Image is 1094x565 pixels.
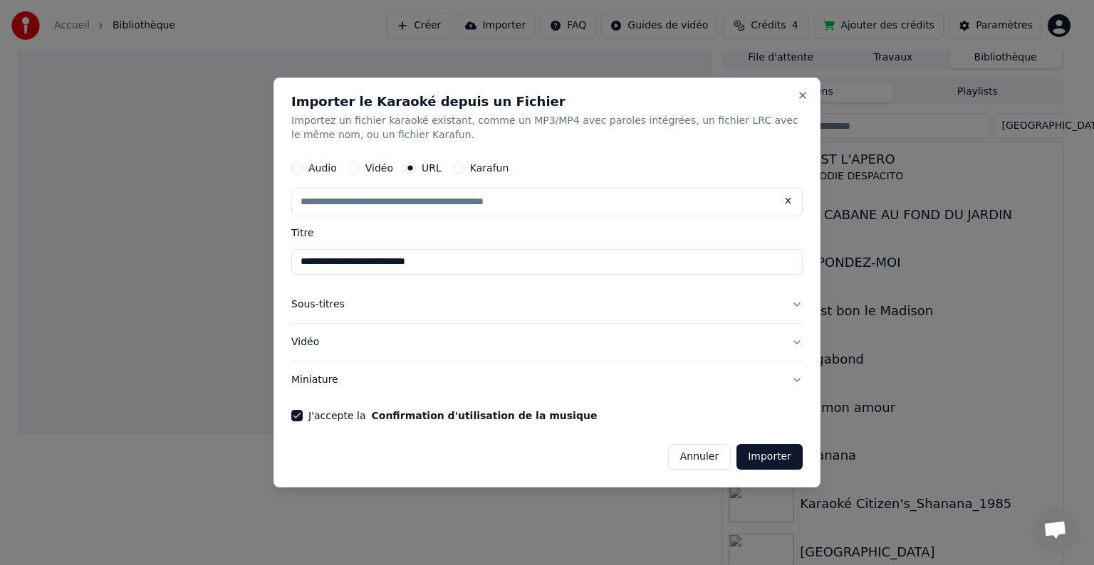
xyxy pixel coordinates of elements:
[308,163,337,173] label: Audio
[422,163,442,173] label: URL
[291,228,803,238] label: Titre
[668,444,731,470] button: Annuler
[371,411,597,421] button: J'accepte la
[308,411,597,421] label: J'accepte la
[365,163,393,173] label: Vidéo
[736,444,803,470] button: Importer
[470,163,509,173] label: Karafun
[291,324,803,361] button: Vidéo
[291,95,803,108] h2: Importer le Karaoké depuis un Fichier
[291,361,803,398] button: Miniature
[291,114,803,142] p: Importez un fichier karaoké existant, comme un MP3/MP4 avec paroles intégrées, un fichier LRC ave...
[291,286,803,323] button: Sous-titres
